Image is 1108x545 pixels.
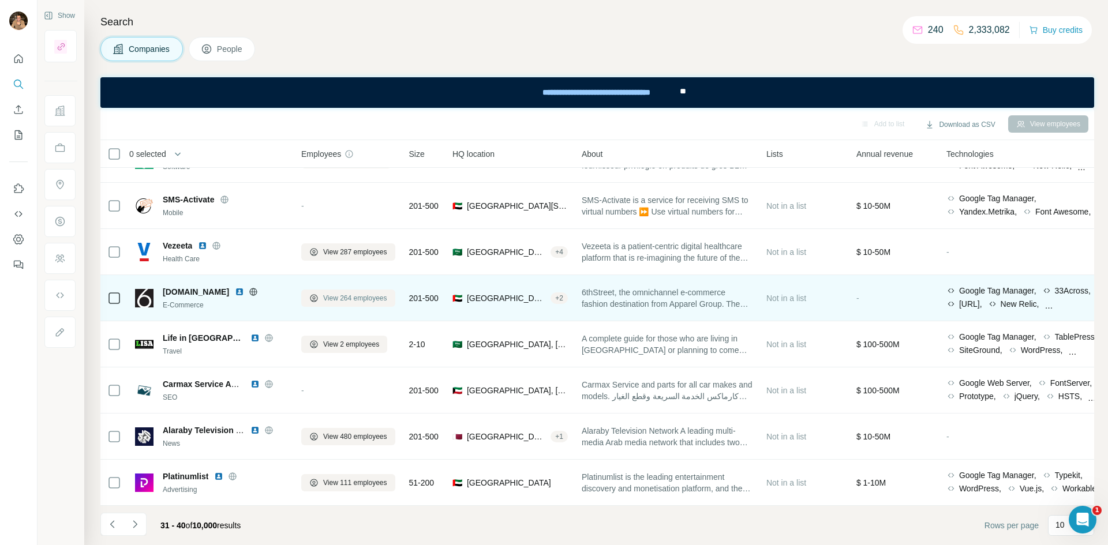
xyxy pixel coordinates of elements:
[959,298,982,310] span: [URL],
[467,339,568,350] span: [GEOGRAPHIC_DATA], [GEOGRAPHIC_DATA] Region
[409,246,439,258] span: 201-500
[1055,469,1083,481] span: Typekit,
[9,229,28,250] button: Dashboard
[452,200,462,212] span: 🇦🇪
[100,14,1094,30] h4: Search
[135,197,154,215] img: Logo of SMS-Activate
[9,125,28,145] button: My lists
[985,520,1039,531] span: Rows per page
[959,193,1036,204] span: Google Tag Manager,
[1062,483,1099,494] span: Workable,
[766,340,806,349] span: Not in a list
[452,477,462,488] span: 🇦🇪
[301,386,304,395] span: -
[100,513,123,536] button: Navigate to previous page
[467,385,568,396] span: [GEOGRAPHIC_DATA], [GEOGRAPHIC_DATA]
[409,200,439,212] span: 201-500
[409,339,425,350] span: 2-10
[1020,483,1044,494] span: Vue.js,
[163,254,287,264] div: Health Care
[452,292,462,304] span: 🇦🇪
[1058,390,1082,402] span: HSTS,
[582,379,753,402] span: Carmax Service and parts for all car makes and models. كارماكس الخدمة السريعة وقطع الغيار لجميع أ...
[323,339,379,349] span: View 2 employees
[582,471,753,494] span: Platinumlist is the leading entertainment discovery and monetisation platform, and the premier ti...
[467,292,546,304] span: [GEOGRAPHIC_DATA], [GEOGRAPHIC_DATA]
[856,247,890,257] span: $ 10-50M
[409,385,439,396] span: 201-500
[301,474,395,491] button: View 111 employees
[856,148,913,160] span: Annual revenue
[1055,331,1097,343] span: TablePress,
[959,206,1017,217] span: Yandex.Metrika,
[409,292,439,304] span: 201-500
[582,194,753,217] span: SMS-Activate is a service for receiving SMS to virtual numbers ⏩ Use virtual numbers for OTP sms ...
[9,99,28,120] button: Enrich CSV
[467,246,546,258] span: [GEOGRAPHIC_DATA], [GEOGRAPHIC_DATA]
[551,431,568,442] div: + 1
[452,431,462,442] span: 🇶🇦
[198,241,207,250] img: LinkedIn logo
[163,208,287,218] div: Mobile
[217,43,244,55] span: People
[163,300,287,310] div: E-Commerce
[409,148,425,160] span: Size
[135,473,154,492] img: Logo of Platinumlist
[946,247,949,257] span: -
[959,377,1032,389] span: Google Web Server,
[959,331,1036,343] span: Google Tag Manager,
[301,243,395,261] button: View 287 employees
[9,204,28,224] button: Use Surfe API
[163,471,208,482] span: Platinumlist
[129,148,166,160] span: 0 selected
[766,247,806,257] span: Not in a list
[452,385,462,396] span: 🇰🇼
[301,336,387,353] button: View 2 employees
[250,426,260,435] img: LinkedIn logo
[301,290,395,307] button: View 264 employees
[135,381,154,400] img: Logo of Carmax Service AND Parts
[250,333,260,343] img: LinkedIn logo
[301,201,304,211] span: -
[135,427,154,446] img: Logo of Alaraby Television Network
[959,285,1036,296] span: Google Tag Manager,
[766,148,783,160] span: Lists
[1069,506,1096,533] iframe: Intercom live chat
[163,426,268,435] span: Alaraby Television Network
[323,247,387,257] span: View 287 employees
[582,333,753,356] span: A complete guide for those who are living in [GEOGRAPHIC_DATA] or planning to come soon. Visit ou...
[9,48,28,69] button: Quick start
[163,286,229,298] span: [DOMAIN_NAME]
[946,148,994,160] span: Technologies
[551,247,568,257] div: + 4
[856,294,859,303] span: -
[959,344,1002,356] span: SiteGround,
[959,469,1036,481] span: Google Tag Manager,
[452,339,462,350] span: 🇸🇦
[163,438,287,449] div: News
[129,43,171,55] span: Companies
[946,432,949,441] span: -
[856,432,890,441] span: $ 10-50M
[856,340,900,349] span: $ 100-500M
[301,148,341,160] span: Employees
[467,431,546,442] span: [GEOGRAPHIC_DATA], Al-Daayen
[163,346,287,356] div: Travel
[163,379,265,389] span: Carmax Service AND Parts
[856,478,886,487] span: $ 1-10M
[766,432,806,441] span: Not in a list
[186,521,193,530] span: of
[163,392,287,403] div: SEO
[959,483,1001,494] span: WordPress,
[1001,298,1039,310] span: New Relic,
[1015,390,1040,402] span: jQuery,
[9,178,28,199] button: Use Surfe on LinkedIn
[928,23,944,37] p: 240
[1035,206,1091,217] span: Font Awesome,
[323,293,387,303] span: View 264 employees
[467,477,551,488] span: [GEOGRAPHIC_DATA]
[582,425,753,448] span: Alaraby Television Network A leading multi-media Arab media network that includes two main channe...
[766,386,806,395] span: Not in a list
[1055,519,1065,531] p: 10
[100,77,1094,108] iframe: Banner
